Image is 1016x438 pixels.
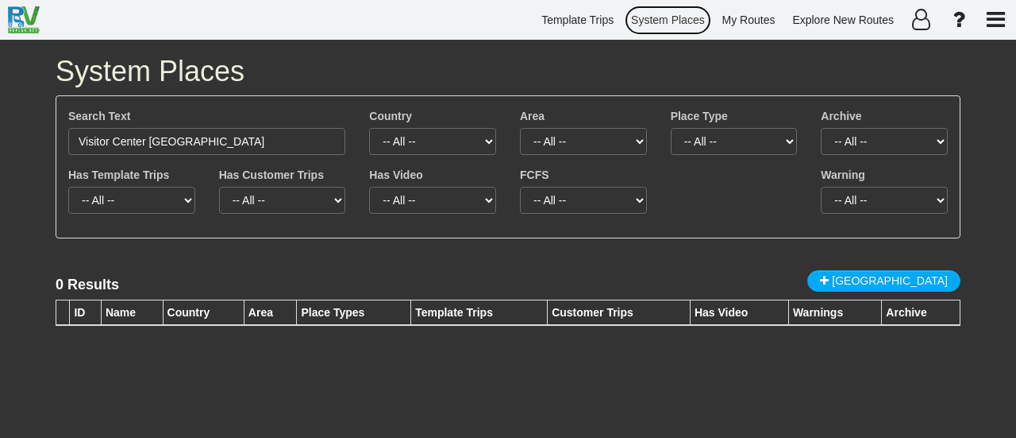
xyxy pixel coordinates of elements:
[411,300,548,325] th: Template Trips
[369,167,422,183] label: Has Video
[70,300,102,325] th: ID
[56,55,244,87] span: System Places
[68,167,169,183] label: Has Template Trips
[624,5,712,36] a: System Places
[244,300,297,325] th: Area
[548,300,691,325] th: Customer Trips
[631,14,705,26] span: System Places
[788,300,881,325] th: Warnings
[671,108,728,124] label: Place Type
[219,167,324,183] label: Has Customer Trips
[882,300,960,325] th: Archive
[715,5,783,36] a: My Routes
[821,108,861,124] label: Archive
[534,5,621,36] a: Template Trips
[807,270,960,292] a: [GEOGRAPHIC_DATA]
[520,167,549,183] label: FCFS
[792,14,894,26] span: Explore New Routes
[369,108,412,124] label: Country
[821,167,864,183] label: Warning
[297,300,411,325] th: Place Types
[690,300,788,325] th: Has Video
[541,14,614,26] span: Template Trips
[68,108,130,124] label: Search Text
[520,108,545,124] label: Area
[785,5,901,36] a: Explore New Routes
[8,6,40,33] img: RvPlanetLogo.png
[722,14,775,26] span: My Routes
[56,277,119,293] lable: 0 Results
[101,300,163,325] th: Name
[832,274,948,287] span: [GEOGRAPHIC_DATA]
[163,300,244,325] th: Country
